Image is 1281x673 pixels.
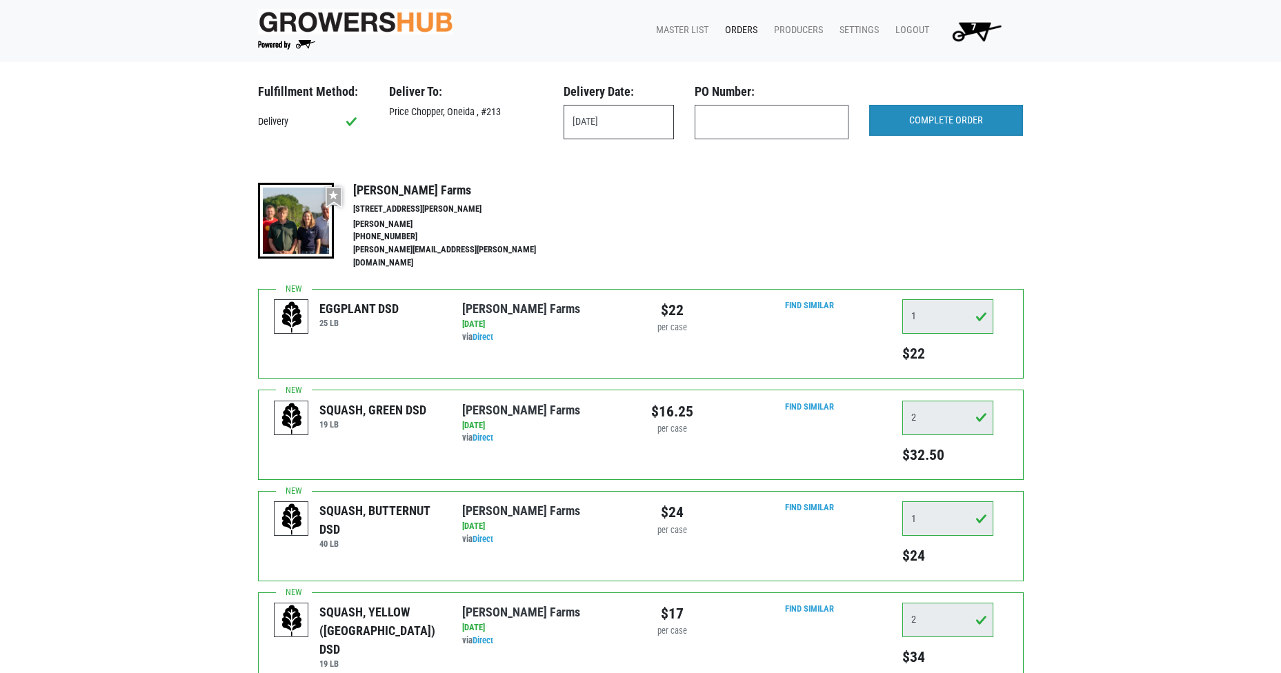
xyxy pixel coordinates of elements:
[564,84,674,99] h3: Delivery Date:
[462,403,580,417] a: [PERSON_NAME] Farms
[651,501,693,523] div: $24
[275,603,309,638] img: placeholder-variety-43d6402dacf2d531de610a020419775a.svg
[651,625,693,638] div: per case
[473,534,493,544] a: Direct
[828,17,884,43] a: Settings
[935,17,1013,45] a: 7
[462,419,630,432] div: [DATE]
[946,17,1007,45] img: Cart
[462,331,630,344] div: via
[462,605,580,619] a: [PERSON_NAME] Farms
[971,21,976,33] span: 7
[902,446,993,464] h5: $32.50
[462,318,630,331] div: [DATE]
[902,648,993,666] h5: $34
[462,634,630,647] div: via
[319,539,441,549] h6: 40 LB
[353,183,566,198] h4: [PERSON_NAME] Farms
[379,105,553,120] div: Price Chopper, Oneida , #213
[651,299,693,321] div: $22
[785,401,834,412] a: Find Similar
[785,502,834,512] a: Find Similar
[902,501,993,536] input: Qty
[319,299,399,318] div: EGGPLANT DSD
[462,301,580,316] a: [PERSON_NAME] Farms
[275,300,309,334] img: placeholder-variety-43d6402dacf2d531de610a020419775a.svg
[651,321,693,334] div: per case
[462,533,630,546] div: via
[785,603,834,614] a: Find Similar
[258,9,454,34] img: original-fc7597fdc6adbb9d0e2ae620e786d1a2.jpg
[902,401,993,435] input: Qty
[275,502,309,536] img: placeholder-variety-43d6402dacf2d531de610a020419775a.svg
[651,603,693,625] div: $17
[645,17,714,43] a: Master List
[258,183,334,259] img: thumbnail-8a08f3346781c529aa742b86dead986c.jpg
[651,401,693,423] div: $16.25
[473,635,493,645] a: Direct
[695,84,848,99] h3: PO Number:
[785,300,834,310] a: Find Similar
[353,218,566,231] li: [PERSON_NAME]
[258,84,368,99] h3: Fulfillment Method:
[651,423,693,436] div: per case
[319,419,426,430] h6: 19 LB
[275,401,309,436] img: placeholder-variety-43d6402dacf2d531de610a020419775a.svg
[389,84,543,99] h3: Deliver To:
[258,40,315,50] img: Powered by Big Wheelbarrow
[473,432,493,443] a: Direct
[319,401,426,419] div: SQUASH, GREEN DSD
[902,299,993,334] input: Qty
[462,621,630,634] div: [DATE]
[714,17,763,43] a: Orders
[353,243,566,270] li: [PERSON_NAME][EMAIL_ADDRESS][PERSON_NAME][DOMAIN_NAME]
[319,318,399,328] h6: 25 LB
[884,17,935,43] a: Logout
[902,547,993,565] h5: $24
[564,105,674,139] input: Select Date
[763,17,828,43] a: Producers
[473,332,493,342] a: Direct
[869,105,1023,137] input: COMPLETE ORDER
[902,345,993,363] h5: $22
[319,603,441,659] div: SQUASH, YELLOW ([GEOGRAPHIC_DATA]) DSD
[353,230,566,243] li: [PHONE_NUMBER]
[462,432,630,445] div: via
[902,603,993,637] input: Qty
[462,520,630,533] div: [DATE]
[319,501,441,539] div: SQUASH, BUTTERNUT DSD
[462,503,580,518] a: [PERSON_NAME] Farms
[651,524,693,537] div: per case
[319,659,441,669] h6: 19 LB
[353,203,566,216] li: [STREET_ADDRESS][PERSON_NAME]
